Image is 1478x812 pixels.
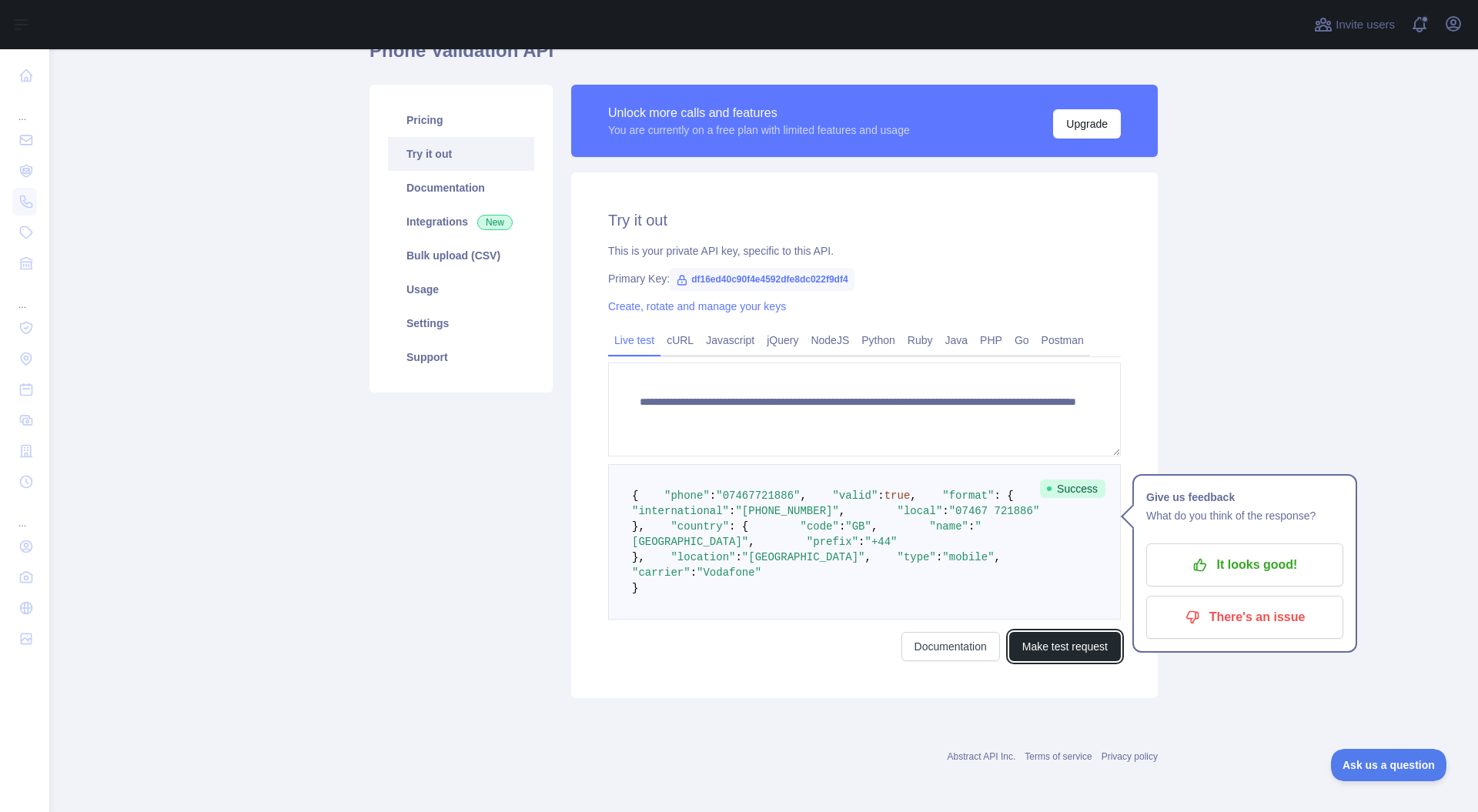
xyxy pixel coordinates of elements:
a: Python [855,328,901,353]
a: jQuery [761,328,804,353]
span: "name" [930,520,968,533]
p: What do you think of the response? [1146,506,1343,525]
span: , [839,505,845,517]
a: NodeJS [804,328,855,353]
a: Settings [388,306,534,340]
span: : [968,520,975,533]
span: Invite users [1336,16,1395,34]
span: , [800,490,806,502]
span: "type" [898,551,936,563]
span: "+44" [864,536,897,548]
span: , [748,536,754,548]
span: df16ed40c90f4e4592dfe8dc022f9df4 [670,268,854,291]
span: "Vodafone" [697,566,761,579]
span: "[PHONE_NUMBER]" [735,505,838,517]
span: "phone" [664,490,710,502]
div: ... [12,499,37,530]
a: Usage [388,272,534,306]
iframe: Toggle Customer Support [1331,749,1447,781]
button: Make test request [1009,632,1121,661]
span: : { [729,520,748,533]
span: "format" [942,490,994,502]
a: Ruby [901,328,939,353]
h2: Try it out [608,209,1121,231]
a: Integrations New [388,205,534,239]
a: Bulk upload (CSV) [388,239,534,272]
span: , [864,551,871,563]
div: Primary Key: [608,271,1121,286]
a: Create, rotate and manage your keys [608,300,786,312]
span: "[GEOGRAPHIC_DATA]" [742,551,865,563]
a: Javascript [700,328,761,353]
a: Pricing [388,103,534,137]
a: Try it out [388,137,534,171]
a: Abstract API Inc. [948,751,1016,762]
a: Privacy policy [1102,751,1158,762]
span: , [871,520,878,533]
span: { [632,490,638,502]
span: "GB" [845,520,871,533]
a: Terms of service [1025,751,1092,762]
span: }, [632,551,645,563]
span: "07467721886" [716,490,800,502]
div: Unlock more calls and features [608,104,910,122]
span: "carrier" [632,566,691,579]
a: Documentation [388,171,534,205]
span: Success [1040,480,1105,498]
a: Live test [608,328,660,353]
span: "mobile" [942,551,994,563]
span: } [632,582,638,594]
button: Upgrade [1053,109,1121,139]
div: You are currently on a free plan with limited features and usage [608,122,910,138]
a: Support [388,340,534,374]
span: "location" [670,551,735,563]
span: "international" [632,505,729,517]
span: "code" [800,520,838,533]
h1: Phone Validation API [369,38,1158,75]
a: cURL [660,328,700,353]
span: , [910,490,916,502]
a: Postman [1035,328,1090,353]
a: PHP [974,328,1008,353]
span: : [839,520,845,533]
a: Go [1008,328,1035,353]
span: }, [632,520,645,533]
span: : [735,551,741,563]
button: Invite users [1311,12,1398,37]
span: , [995,551,1001,563]
span: : { [995,490,1014,502]
span: "prefix" [807,536,858,548]
div: ... [12,280,37,311]
span: : [936,551,942,563]
a: Documentation [901,632,1000,661]
span: : [878,490,884,502]
span: "valid" [832,490,878,502]
h1: Give us feedback [1146,488,1343,506]
span: New [477,215,513,230]
span: "local" [897,505,942,517]
span: "07467 721886" [949,505,1040,517]
span: "country" [670,520,729,533]
span: : [729,505,735,517]
a: Java [939,328,975,353]
span: true [884,490,911,502]
div: ... [12,92,37,123]
span: : [942,505,948,517]
div: This is your private API key, specific to this API. [608,243,1121,259]
span: : [858,536,864,548]
span: : [710,490,716,502]
span: : [691,566,697,579]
